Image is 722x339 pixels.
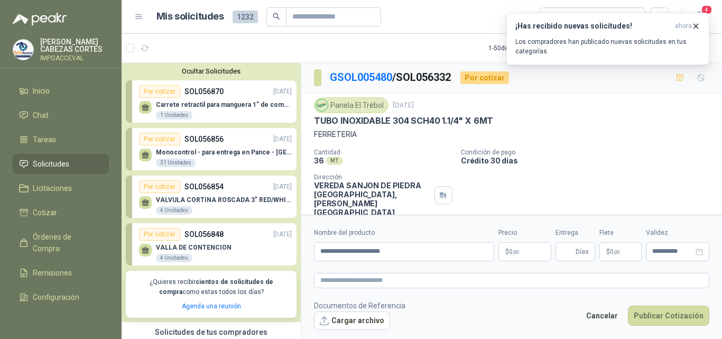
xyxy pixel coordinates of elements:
span: Licitaciones [33,182,72,194]
span: Configuración [33,291,79,303]
p: SOL056848 [184,228,224,240]
p: 36 [314,156,324,165]
a: GSOL005480 [330,71,392,84]
p: $0,00 [498,242,551,261]
a: Cotizar [13,203,109,223]
p: Condición de pago [461,149,718,156]
p: [DATE] [393,100,414,111]
span: ,00 [513,249,519,255]
p: [PERSON_NAME] CABEZAS CORTES [40,38,109,53]
p: Los compradores han publicado nuevas solicitudes en tus categorías. [515,37,700,56]
p: Carrete retractil para manguera 1" de combustible [156,101,292,108]
div: Por cotizar [139,180,180,193]
h1: Mis solicitudes [156,9,224,24]
p: [DATE] [273,182,292,192]
span: Tareas [33,134,56,145]
p: VALVULA CORTINA ROSCADA 3" RED/WHITE [156,196,292,204]
div: Ocultar SolicitudesPor cotizarSOL056870[DATE] Carrete retractil para manguera 1" de combustible1 ... [122,63,301,322]
div: Por cotizar [139,228,180,241]
span: search [273,13,280,20]
span: Chat [33,109,49,121]
p: [DATE] [273,230,292,240]
a: Solicitudes [13,154,109,174]
button: Ocultar Solicitudes [126,67,297,75]
p: Dirección [314,173,430,181]
div: Por cotizar [460,71,509,84]
button: Cargar archivo [314,311,390,331]
span: 4 [701,5,712,15]
p: SOL056870 [184,86,224,97]
img: Logo peakr [13,13,67,25]
div: Por cotizar [139,85,180,98]
a: Inicio [13,81,109,101]
button: Publicar Cotización [628,306,709,326]
span: Días [576,243,589,261]
a: Por cotizarSOL056848[DATE] VALLA DE CONTENCION4 Unidades [126,223,297,265]
a: Órdenes de Compra [13,227,109,259]
button: ¡Has recibido nuevas solicitudes!ahora Los compradores han publicado nuevas solicitudes en tus ca... [506,13,709,65]
span: $ [606,249,610,255]
span: Remisiones [33,267,72,279]
p: ¿Quieres recibir como estas todos los días? [132,277,290,297]
p: SOL056856 [184,133,224,145]
a: Por cotizarSOL056854[DATE] VALVULA CORTINA ROSCADA 3" RED/WHITE4 Unidades [126,176,297,218]
span: 0 [610,249,620,255]
p: [DATE] [273,87,292,97]
p: VEREDA SANJON DE PIEDRA [GEOGRAPHIC_DATA] , [PERSON_NAME][GEOGRAPHIC_DATA] [314,181,430,217]
p: FERRETERIA [314,129,709,140]
div: 1 Unidades [156,111,192,120]
img: Company Logo [13,40,33,60]
a: Agenda una reunión [182,303,241,310]
h3: ¡Has recibido nuevas solicitudes! [515,22,671,31]
label: Flete [599,228,642,238]
p: $ 0,00 [599,242,642,261]
a: Licitaciones [13,178,109,198]
span: Órdenes de Compra [33,231,99,254]
span: ahora [675,22,692,31]
a: Por cotizarSOL056856[DATE] Monocontrol - para entrega en Pance - [GEOGRAPHIC_DATA]31 Unidades [126,128,297,170]
button: 4 [690,7,709,26]
img: Company Logo [316,99,328,111]
div: 1 - 50 de 204 [488,40,553,57]
span: 0 [509,249,519,255]
p: TUBO INOXIDABLE 304 SCH40 1.1/4" X 6MT [314,115,493,126]
label: Validez [646,228,709,238]
span: Solicitudes [33,158,69,170]
span: 1232 [233,11,258,23]
div: 4 Unidades [156,254,192,262]
div: Por cotizar [139,133,180,145]
p: Monocontrol - para entrega en Pance - [GEOGRAPHIC_DATA] [156,149,292,156]
a: Tareas [13,130,109,150]
p: [DATE] [273,134,292,144]
p: Cantidad [314,149,452,156]
p: Documentos de Referencia [314,300,405,311]
a: Manuales y ayuda [13,311,109,332]
label: Entrega [556,228,595,238]
div: 4 Unidades [156,206,192,215]
b: cientos de solicitudes de compra [159,278,273,296]
a: Configuración [13,287,109,307]
p: Crédito 30 días [461,156,718,165]
span: Inicio [33,85,50,97]
p: SOL056854 [184,181,224,193]
a: Chat [13,105,109,125]
label: Nombre del producto [314,228,494,238]
div: 31 Unidades [156,159,196,167]
p: IMPOACCEVAL [40,55,109,61]
p: / SOL056332 [330,69,452,86]
span: Cotizar [33,207,57,218]
div: Todas [547,11,569,23]
a: Remisiones [13,263,109,283]
p: VALLA DE CONTENCION [156,244,232,251]
div: MT [326,157,343,165]
div: Panela El Trébol [314,97,388,113]
span: ,00 [614,249,620,255]
a: Por cotizarSOL056870[DATE] Carrete retractil para manguera 1" de combustible1 Unidades [126,80,297,123]
button: Cancelar [580,306,624,326]
label: Precio [498,228,551,238]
